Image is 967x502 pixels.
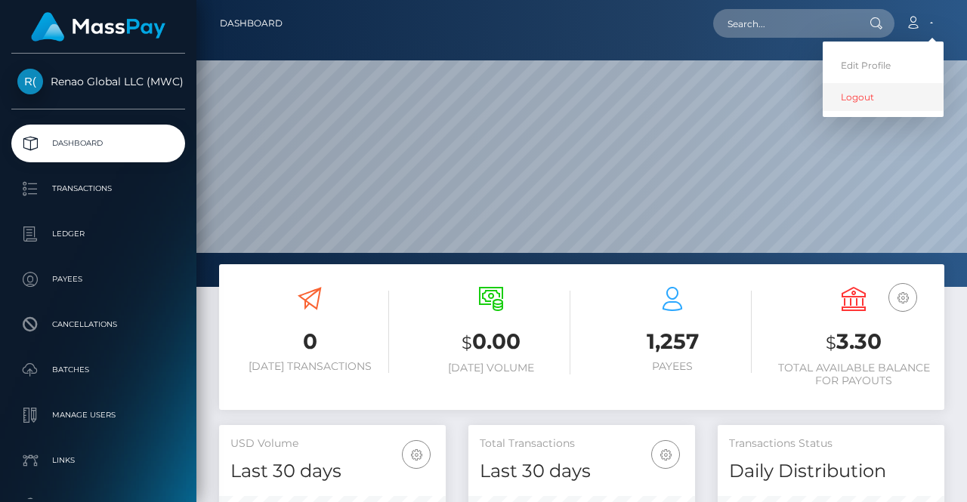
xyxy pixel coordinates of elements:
[17,313,179,336] p: Cancellations
[774,327,933,358] h3: 3.30
[823,51,944,79] a: Edit Profile
[17,449,179,472] p: Links
[593,327,752,356] h3: 1,257
[17,404,179,427] p: Manage Users
[823,83,944,111] a: Logout
[462,332,472,353] small: $
[17,359,179,381] p: Batches
[230,436,434,451] h5: USD Volume
[713,9,855,38] input: Search...
[11,125,185,162] a: Dashboard
[480,458,684,485] h4: Last 30 days
[11,442,185,479] a: Links
[17,132,179,155] p: Dashboard
[230,327,389,356] h3: 0
[11,351,185,389] a: Batches
[412,327,570,358] h3: 0.00
[729,458,933,485] h4: Daily Distribution
[17,69,43,94] img: Renao Global LLC (MWC)
[11,75,185,88] span: Renao Global LLC (MWC)
[826,332,836,353] small: $
[412,362,570,374] h6: [DATE] Volume
[31,12,165,42] img: MassPay Logo
[230,458,434,485] h4: Last 30 days
[774,362,933,387] h6: Total Available Balance for Payouts
[11,260,185,298] a: Payees
[11,306,185,343] a: Cancellations
[17,177,179,200] p: Transactions
[480,436,684,451] h5: Total Transactions
[17,268,179,291] p: Payees
[593,360,752,373] h6: Payees
[230,360,389,373] h6: [DATE] Transactions
[729,436,933,451] h5: Transactions Status
[11,215,185,253] a: Ledger
[220,8,283,39] a: Dashboard
[11,396,185,434] a: Manage Users
[11,170,185,208] a: Transactions
[17,223,179,245] p: Ledger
